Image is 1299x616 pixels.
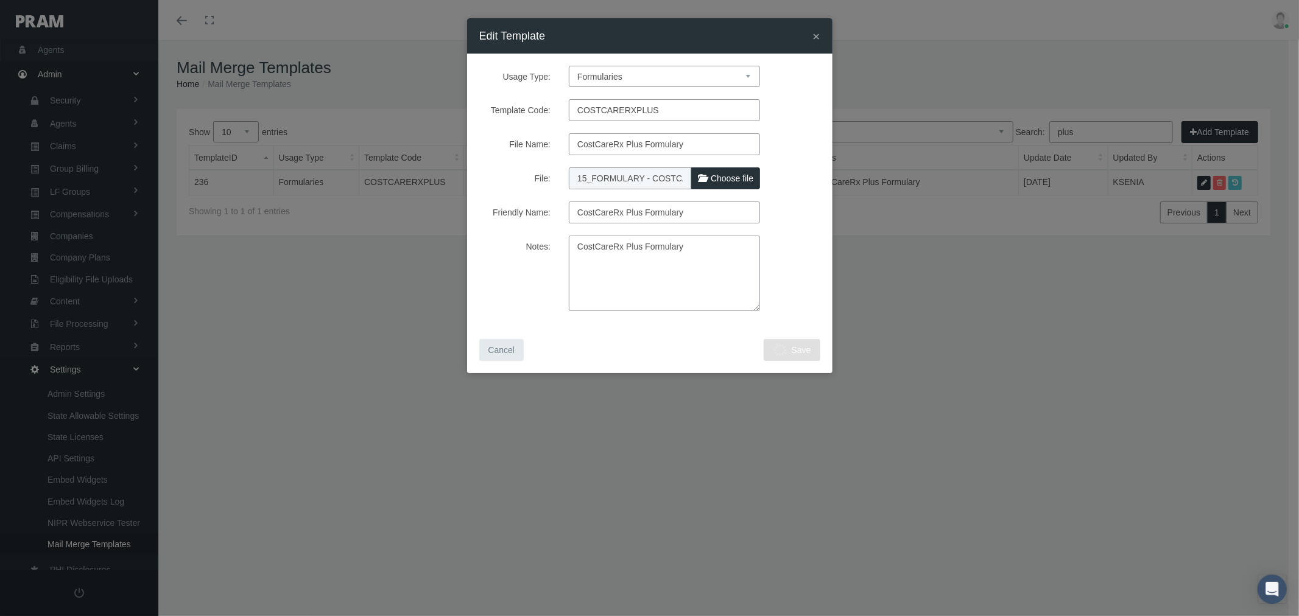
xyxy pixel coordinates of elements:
[1258,575,1287,604] div: Open Intercom Messenger
[569,201,760,223] input: Enter output friendly name
[470,66,560,87] label: Usage Type:
[792,345,811,355] span: Save
[569,133,760,155] input: Enter file name
[569,99,760,121] input: Enter template code
[711,173,753,183] span: Choose file
[470,133,560,155] label: File Name:
[470,167,560,189] label: File:
[479,339,524,361] button: Cancel
[470,201,560,223] label: Friendly Name:
[812,30,820,43] button: Close
[812,29,820,43] span: ×
[470,99,560,121] label: Template Code:
[764,339,820,361] button: Save
[470,236,560,311] label: Notes:
[479,27,546,44] h4: Edit Template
